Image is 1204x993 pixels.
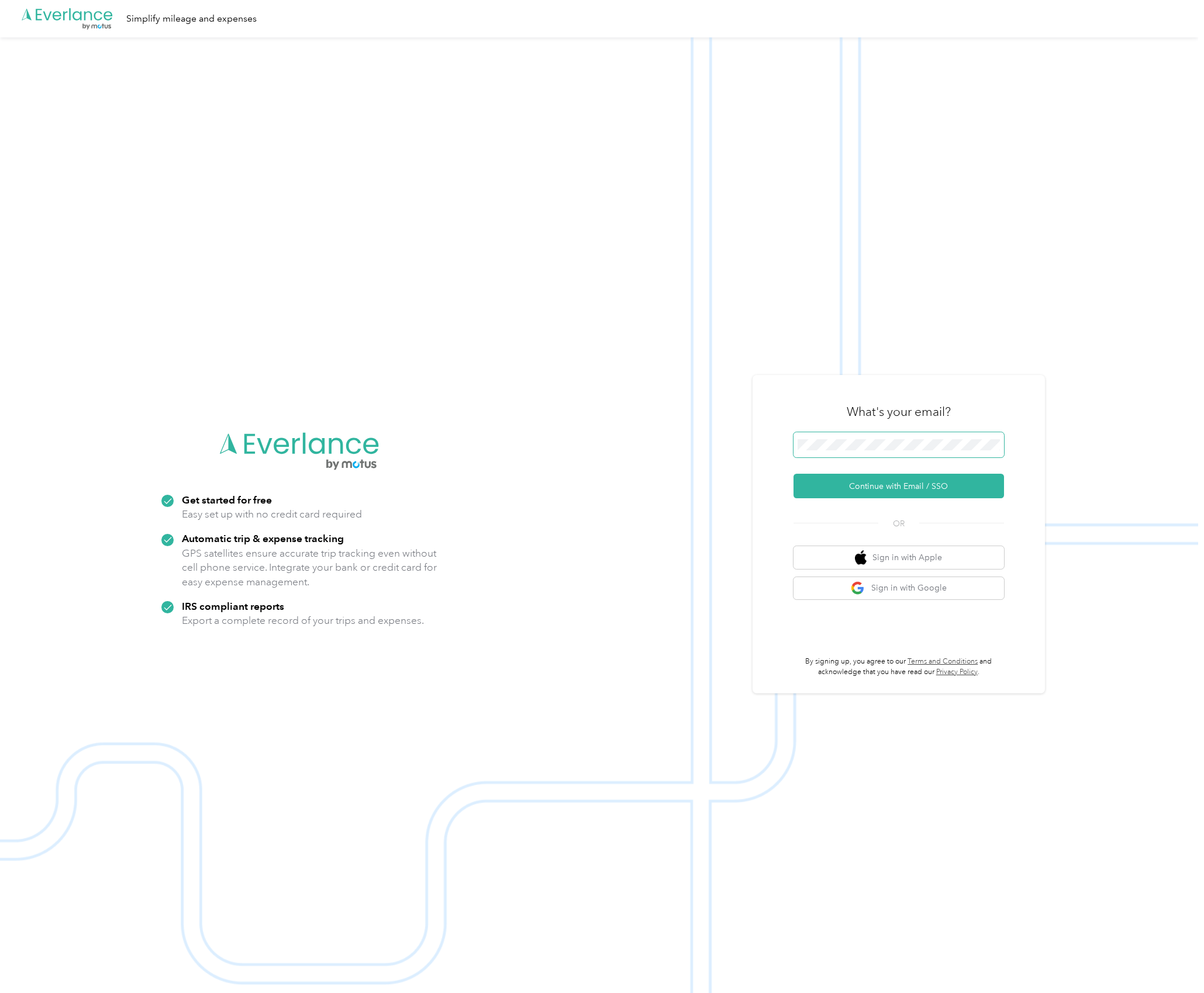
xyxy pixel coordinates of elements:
span: OR [878,518,919,530]
strong: Get started for free [182,494,272,506]
a: Terms and Conditions [908,657,978,666]
button: Continue with Email / SSO [794,474,1004,498]
img: google logo [851,581,865,596]
p: By signing up, you agree to our and acknowledge that you have read our . [794,657,1004,677]
strong: Automatic trip & expense tracking [182,532,344,544]
p: Easy set up with no credit card required [182,507,362,522]
p: Export a complete record of your trips and expenses. [182,613,424,628]
img: apple logo [855,550,867,565]
strong: IRS compliant reports [182,600,284,612]
button: apple logoSign in with Apple [794,546,1004,569]
a: Privacy Policy [936,668,978,676]
h3: What's your email? [847,404,951,420]
p: GPS satellites ensure accurate trip tracking even without cell phone service. Integrate your bank... [182,546,437,589]
div: Simplify mileage and expenses [126,12,257,26]
button: google logoSign in with Google [794,577,1004,600]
